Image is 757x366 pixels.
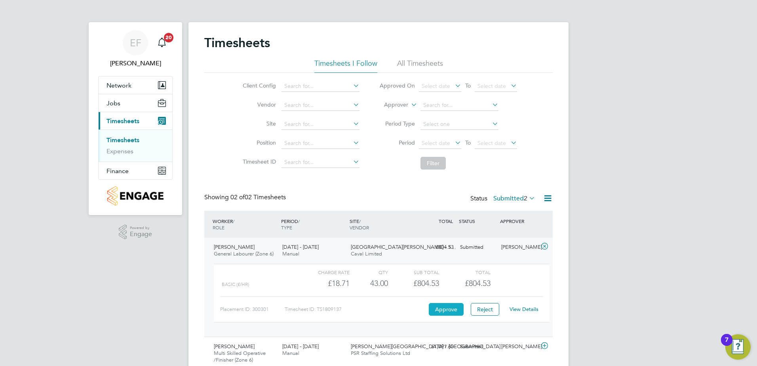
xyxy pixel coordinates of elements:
[107,99,120,107] span: Jobs
[130,231,152,238] span: Engage
[359,218,361,224] span: /
[463,80,473,91] span: To
[379,139,415,146] label: Period
[299,277,350,290] div: £18.71
[422,139,450,147] span: Select date
[397,59,443,73] li: All Timesheets
[214,250,274,257] span: General Labourer (Zone 6)
[99,112,172,130] button: Timesheets
[416,340,457,353] div: £1,091.60
[314,59,377,73] li: Timesheets I Follow
[420,119,498,130] input: Select one
[240,139,276,146] label: Position
[240,82,276,89] label: Client Config
[373,101,408,109] label: Approver
[99,162,172,179] button: Finance
[351,350,410,356] span: PSR Staffing Solutions Ltd
[99,94,172,112] button: Jobs
[204,193,287,202] div: Showing
[99,76,172,94] button: Network
[416,241,457,254] div: £804.53
[477,139,506,147] span: Select date
[130,38,141,48] span: EF
[89,22,182,215] nav: Main navigation
[282,350,299,356] span: Manual
[204,35,270,51] h2: Timesheets
[213,224,224,231] span: ROLE
[281,81,359,92] input: Search for...
[350,267,388,277] div: QTY
[240,101,276,108] label: Vendor
[457,340,498,353] div: Submitted
[350,224,369,231] span: VENDOR
[214,343,255,350] span: [PERSON_NAME]
[471,303,499,316] button: Reject
[222,282,249,287] span: BASIC (£/HR)
[510,306,538,313] a: View Details
[98,59,173,68] span: Emma Forsyth
[98,30,173,68] a: EF[PERSON_NAME]
[282,343,319,350] span: [DATE] - [DATE]
[725,340,728,350] div: 7
[220,303,285,316] div: Placement ID: 300301
[379,120,415,127] label: Period Type
[107,117,139,125] span: Timesheets
[379,82,415,89] label: Approved On
[281,138,359,149] input: Search for...
[107,136,139,144] a: Timesheets
[420,100,498,111] input: Search for...
[463,137,473,148] span: To
[429,303,464,316] button: Approve
[107,167,129,175] span: Finance
[420,157,446,170] button: Filter
[98,186,173,206] a: Go to home page
[725,334,751,360] button: Open Resource Center, 7 new notifications
[240,158,276,165] label: Timesheet ID
[279,214,348,234] div: PERIOD
[230,193,245,201] span: 02 of
[211,214,279,234] div: WORKER
[439,218,453,224] span: TOTAL
[281,224,292,231] span: TYPE
[282,250,299,257] span: Manual
[281,157,359,168] input: Search for...
[388,277,439,290] div: £804.53
[348,214,416,234] div: SITE
[493,194,535,202] label: Submitted
[457,241,498,254] div: Submitted
[233,218,234,224] span: /
[477,82,506,90] span: Select date
[350,277,388,290] div: 43.00
[154,30,170,55] a: 20
[281,119,359,130] input: Search for...
[119,225,152,240] a: Powered byEngage
[99,130,172,162] div: Timesheets
[351,343,500,350] span: [PERSON_NAME][GEOGRAPHIC_DATA] / [GEOGRAPHIC_DATA]
[439,267,490,277] div: Total
[298,218,300,224] span: /
[214,244,255,250] span: [PERSON_NAME]
[498,241,539,254] div: [PERSON_NAME]
[388,267,439,277] div: Sub Total
[107,147,133,155] a: Expenses
[498,214,539,228] div: APPROVER
[299,267,350,277] div: Charge rate
[465,278,491,288] span: £804.53
[498,340,539,353] div: [PERSON_NAME]
[281,100,359,111] input: Search for...
[282,244,319,250] span: [DATE] - [DATE]
[457,214,498,228] div: STATUS
[107,82,131,89] span: Network
[351,250,382,257] span: Caval Limited
[214,350,266,363] span: Multi Skilled Operative /Finisher (Zone 6)
[107,186,163,206] img: countryside-properties-logo-retina.png
[422,82,450,90] span: Select date
[285,303,427,316] div: Timesheet ID: TS1809137
[240,120,276,127] label: Site
[230,193,286,201] span: 02 Timesheets
[470,193,537,204] div: Status
[164,33,173,42] span: 20
[130,225,152,231] span: Powered by
[524,194,527,202] span: 2
[351,244,456,250] span: [GEOGRAPHIC_DATA][PERSON_NAME] - S…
